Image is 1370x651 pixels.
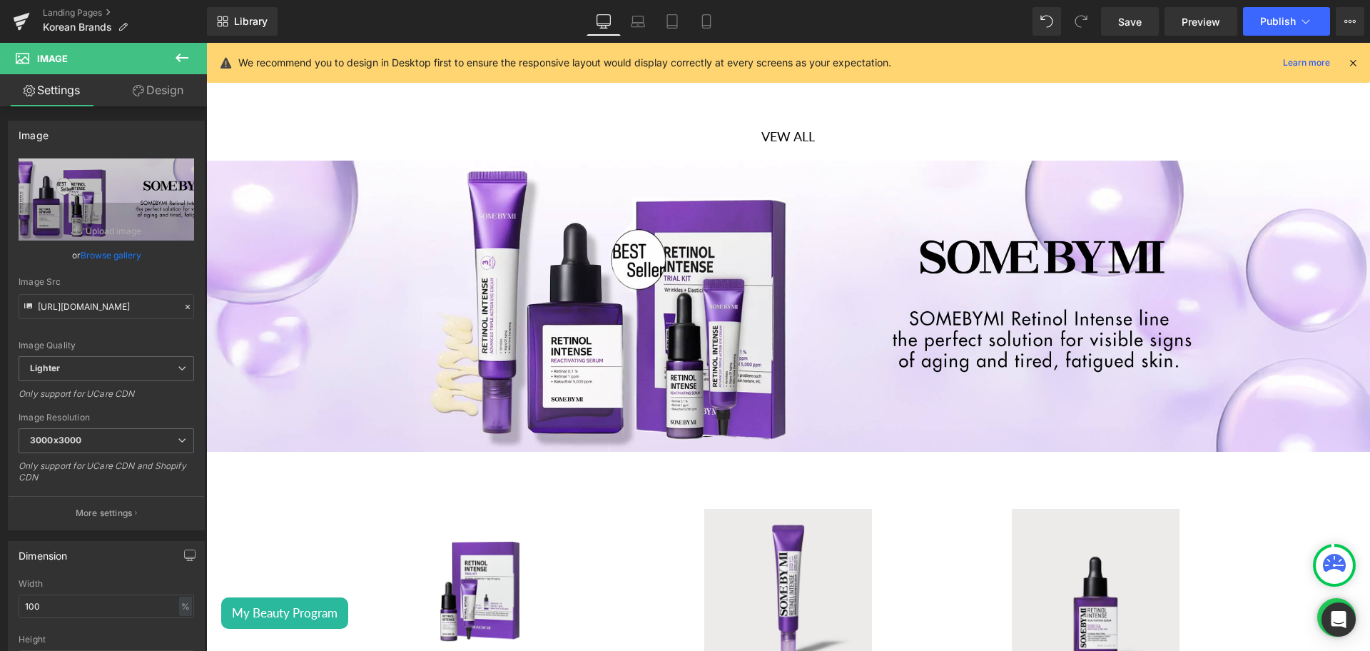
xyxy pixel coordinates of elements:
[179,597,192,616] div: %
[806,466,973,634] img: SOME BY MI RETINOL INTENSE REACTIVATING SERUM [30ml]
[1321,602,1356,637] div: Open Intercom Messenger
[30,363,60,373] b: Lighter
[1067,7,1095,36] button: Redo
[37,53,68,64] span: Image
[1032,7,1061,36] button: Undo
[81,243,141,268] a: Browse gallery
[19,277,194,287] div: Image Src
[43,21,112,33] span: Korean Brands
[207,7,278,36] a: New Library
[1260,16,1296,27] span: Publish
[19,248,194,263] div: or
[19,460,194,493] div: Only support for UCare CDN and Shopify CDN
[587,7,621,36] a: Desktop
[1243,7,1330,36] button: Publish
[621,7,655,36] a: Laptop
[19,413,194,423] div: Image Resolution
[1118,14,1142,29] span: Save
[1277,54,1336,71] a: Learn more
[689,7,724,36] a: Mobile
[191,466,358,634] img: Retinol Intense Trial Kit
[1182,14,1220,29] span: Preview
[234,15,268,28] span: Library
[19,388,194,409] div: Only support for UCare CDN
[655,7,689,36] a: Tablet
[19,121,49,141] div: Image
[1164,7,1237,36] a: Preview
[238,55,891,71] p: We recommend you to design in Desktop first to ensure the responsive layout would display correct...
[1336,7,1364,36] button: More
[9,496,204,530] button: More settings
[527,77,636,111] a: Vew All
[1058,11,1087,21] span: 0
[555,85,609,103] span: Vew All
[19,595,194,618] input: auto
[76,507,133,520] p: More settings
[19,340,194,350] div: Image Quality
[30,435,81,445] b: 3000x3000
[19,579,194,589] div: Width
[106,74,210,106] a: Design
[498,466,666,634] img: SOME BY MI RETINOL INTENSE ADVANCED TRIPLE ACTION EYE CREAM [30ml]
[43,7,207,19] a: Landing Pages
[19,635,194,645] div: Height
[19,542,68,562] div: Dimension
[1057,1,1086,14] a: 0
[19,294,194,319] input: Link
[15,555,142,586] button: My Beauty Program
